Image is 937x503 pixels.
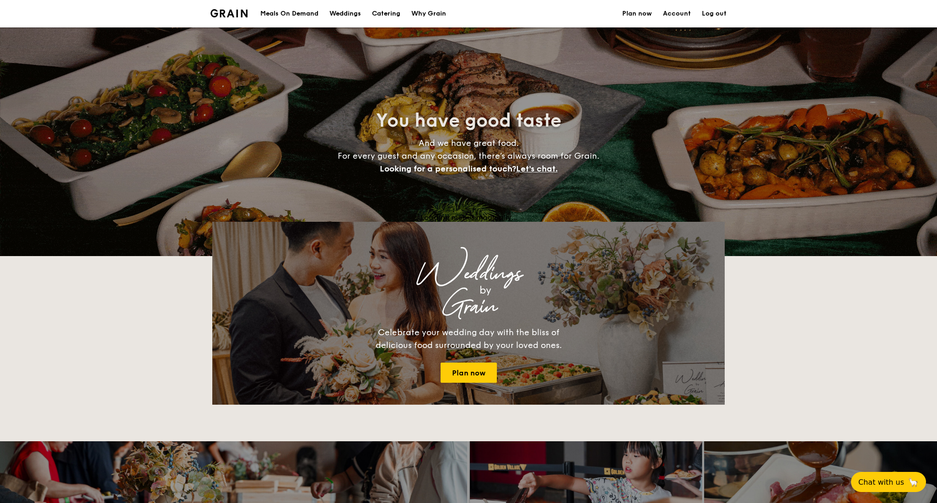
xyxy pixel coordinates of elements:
button: Chat with us🦙 [851,472,926,492]
a: Logotype [210,9,248,17]
span: Let's chat. [516,164,558,174]
div: Loading menus magically... [212,213,725,222]
span: Chat with us [858,478,904,487]
div: Celebrate your wedding day with the bliss of delicious food surrounded by your loved ones. [366,326,571,352]
span: 🦙 [908,477,919,487]
img: Grain [210,9,248,17]
a: Plan now [441,363,497,383]
div: by [327,282,644,299]
div: Grain [293,299,644,315]
div: Weddings [293,266,644,282]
